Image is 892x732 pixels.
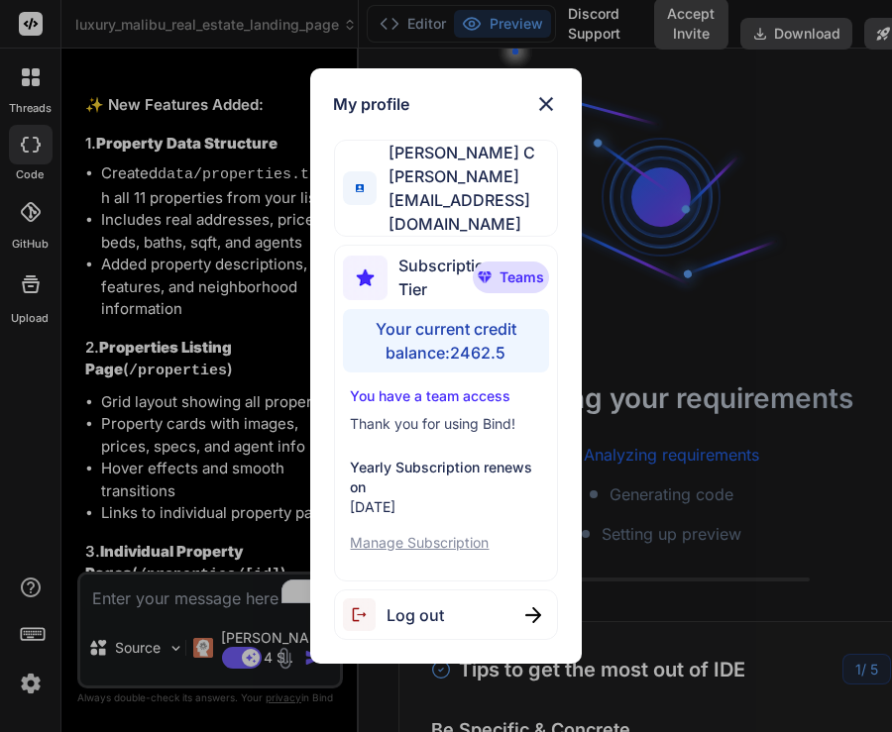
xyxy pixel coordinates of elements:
span: [PERSON_NAME][EMAIL_ADDRESS][DOMAIN_NAME] [377,164,558,236]
p: Manage Subscription [351,533,542,553]
span: Teams [500,267,544,287]
img: logout [343,598,388,631]
span: [PERSON_NAME] C [377,141,558,164]
p: Yearly Subscription renews on [351,458,542,497]
div: Your current credit balance: 2462.5 [343,309,550,372]
span: Log out [388,603,445,627]
img: close [534,92,558,116]
span: Subscription Tier [399,254,496,301]
img: close [525,607,541,623]
img: profile [356,184,364,192]
img: subscription [343,256,388,300]
img: premium [478,271,492,283]
p: Thank you for using Bind! [351,414,542,434]
p: [DATE] [351,497,542,517]
h1: My profile [334,92,410,116]
p: You have a team access [351,386,542,406]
